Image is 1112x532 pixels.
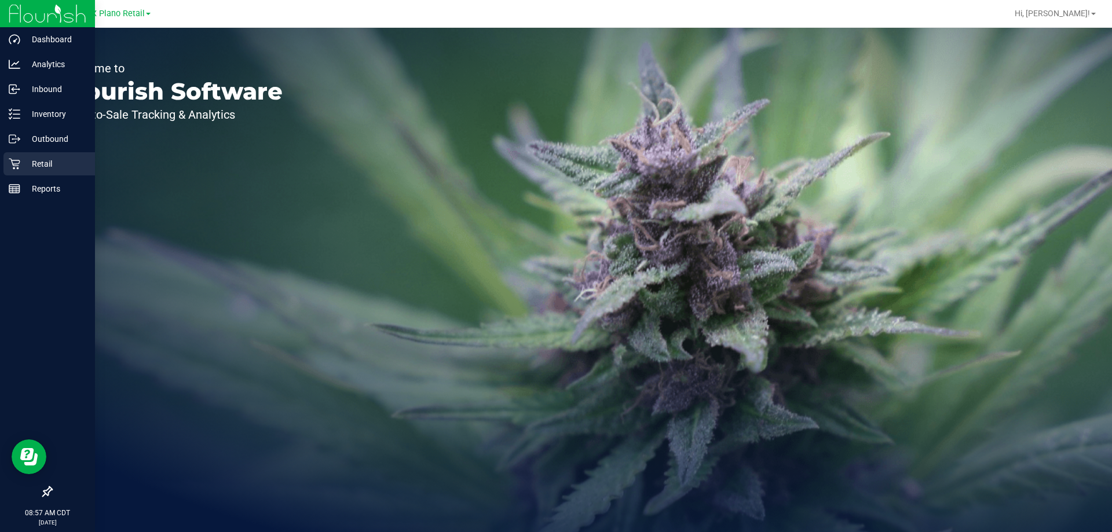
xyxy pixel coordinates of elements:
[9,83,20,95] inline-svg: Inbound
[63,63,283,74] p: Welcome to
[5,508,90,518] p: 08:57 AM CDT
[20,82,90,96] p: Inbound
[20,157,90,171] p: Retail
[9,183,20,195] inline-svg: Reports
[12,439,46,474] iframe: Resource center
[63,80,283,103] p: Flourish Software
[20,57,90,71] p: Analytics
[20,107,90,121] p: Inventory
[9,58,20,70] inline-svg: Analytics
[9,158,20,170] inline-svg: Retail
[9,133,20,145] inline-svg: Outbound
[9,34,20,45] inline-svg: Dashboard
[63,109,283,120] p: Seed-to-Sale Tracking & Analytics
[1015,9,1090,18] span: Hi, [PERSON_NAME]!
[5,518,90,527] p: [DATE]
[86,9,145,19] span: TX Plano Retail
[20,182,90,196] p: Reports
[9,108,20,120] inline-svg: Inventory
[20,32,90,46] p: Dashboard
[20,132,90,146] p: Outbound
